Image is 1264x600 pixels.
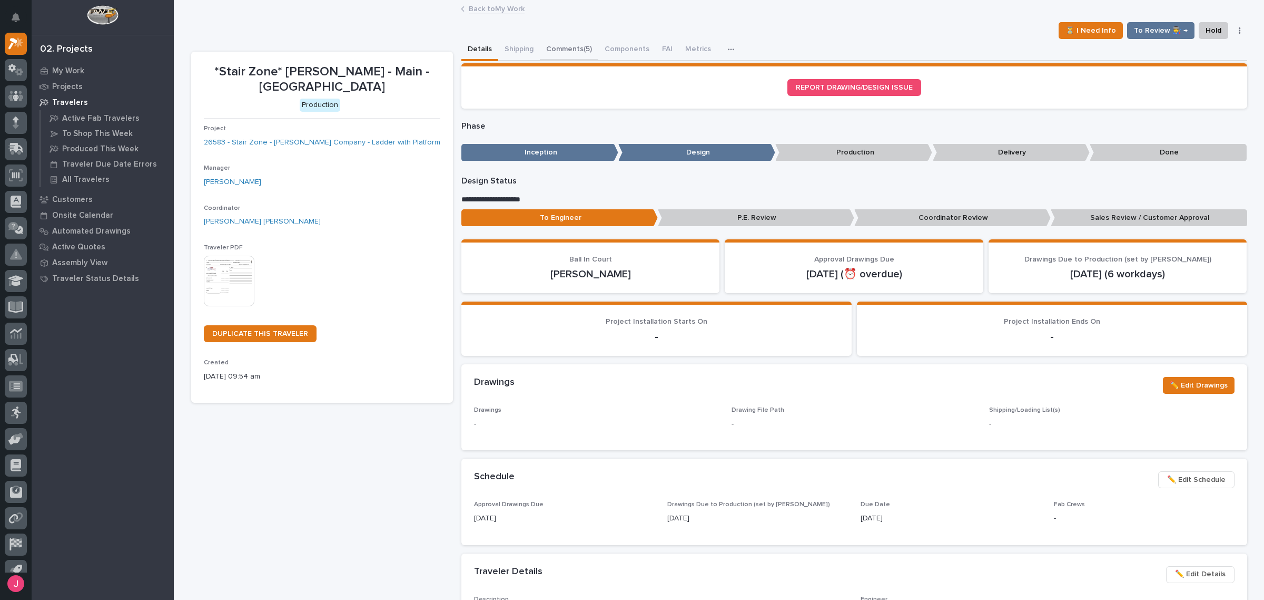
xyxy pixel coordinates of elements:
p: Coordinator Review [854,209,1051,227]
span: Project Installation Ends On [1004,318,1100,325]
p: - [732,419,734,430]
button: Metrics [679,39,717,61]
span: Drawings [474,407,501,413]
p: Onsite Calendar [52,211,113,220]
a: To Shop This Week [41,126,174,141]
div: 02. Projects [40,44,93,55]
a: Customers [32,191,174,207]
p: Assembly View [52,258,107,268]
span: Traveler PDF [204,245,243,251]
button: Comments (5) [540,39,598,61]
a: REPORT DRAWING/DESIGN ISSUE [787,79,921,96]
p: - [474,419,719,430]
p: - [1054,513,1235,524]
button: ✏️ Edit Details [1166,566,1235,583]
a: Automated Drawings [32,223,174,239]
p: [DATE] [667,513,848,524]
span: DUPLICATE THIS TRAVELER [212,330,308,337]
p: Travelers [52,98,88,108]
p: [DATE] (6 workdays) [1001,268,1235,280]
p: P.E. Review [658,209,854,227]
p: *Stair Zone* [PERSON_NAME] - Main - [GEOGRAPHIC_DATA] [204,64,440,95]
p: - [989,419,1234,430]
button: ✏️ Edit Schedule [1158,471,1235,488]
span: Fab Crews [1054,501,1085,508]
p: [DATE] [861,513,1041,524]
a: DUPLICATE THIS TRAVELER [204,325,317,342]
a: Assembly View [32,255,174,270]
button: ✏️ Edit Drawings [1163,377,1235,394]
button: Shipping [498,39,540,61]
p: Customers [52,195,93,205]
p: Done [1090,144,1247,161]
a: [PERSON_NAME] [PERSON_NAME] [204,216,321,227]
p: [DATE] (⏰ overdue) [737,268,971,280]
span: ⏳ I Need Info [1065,24,1116,37]
p: Produced This Week [62,144,139,154]
a: All Travelers [41,172,174,187]
p: My Work [52,66,84,76]
span: REPORT DRAWING/DESIGN ISSUE [796,84,913,91]
p: Active Quotes [52,243,105,252]
p: Production [775,144,932,161]
a: Produced This Week [41,141,174,156]
p: All Travelers [62,175,110,185]
span: Drawings Due to Production (set by [PERSON_NAME]) [667,501,830,508]
span: Drawings Due to Production (set by [PERSON_NAME]) [1024,256,1211,263]
p: To Engineer [461,209,658,227]
p: Traveler Due Date Errors [62,160,157,169]
p: To Shop This Week [62,129,133,139]
p: [DATE] 09:54 am [204,371,440,382]
a: Onsite Calendar [32,207,174,223]
span: Hold [1206,24,1221,37]
a: My Work [32,63,174,79]
span: Shipping/Loading List(s) [989,407,1060,413]
span: Created [204,360,229,366]
p: - [474,331,839,343]
span: Ball In Court [569,256,612,263]
p: Projects [52,82,83,92]
a: Active Fab Travelers [41,111,174,125]
p: Automated Drawings [52,227,131,236]
span: Coordinator [204,205,240,211]
p: - [870,331,1235,343]
p: Design Status [461,176,1247,186]
p: Sales Review / Customer Approval [1051,209,1247,227]
p: Inception [461,144,618,161]
span: Project [204,125,226,132]
a: Traveler Due Date Errors [41,157,174,171]
h2: Drawings [474,377,515,389]
button: To Review 👨‍🏭 → [1127,22,1194,39]
span: ✏️ Edit Drawings [1170,379,1228,392]
button: Components [598,39,656,61]
img: Workspace Logo [87,5,118,25]
span: Project Installation Starts On [606,318,707,325]
a: 26583 - Stair Zone - [PERSON_NAME] Company - Ladder with Platform [204,137,440,148]
p: [PERSON_NAME] [474,268,707,280]
button: ⏳ I Need Info [1059,22,1123,39]
h2: Schedule [474,471,515,483]
span: Approval Drawings Due [474,501,544,508]
button: users-avatar [5,573,27,595]
p: Phase [461,121,1247,131]
span: ✏️ Edit Schedule [1167,473,1226,486]
a: Active Quotes [32,239,174,255]
span: Manager [204,165,230,171]
p: Active Fab Travelers [62,114,140,123]
h2: Traveler Details [474,566,542,578]
div: Production [300,99,340,112]
span: Due Date [861,501,890,508]
button: FAI [656,39,679,61]
span: Drawing File Path [732,407,784,413]
a: Traveler Status Details [32,270,174,286]
a: Travelers [32,94,174,110]
button: Hold [1199,22,1228,39]
a: [PERSON_NAME] [204,177,261,188]
span: ✏️ Edit Details [1175,568,1226,580]
button: Details [461,39,498,61]
div: Notifications [13,13,27,30]
button: Notifications [5,6,27,28]
span: Approval Drawings Due [814,256,894,263]
p: Design [618,144,775,161]
a: Back toMy Work [469,2,525,14]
